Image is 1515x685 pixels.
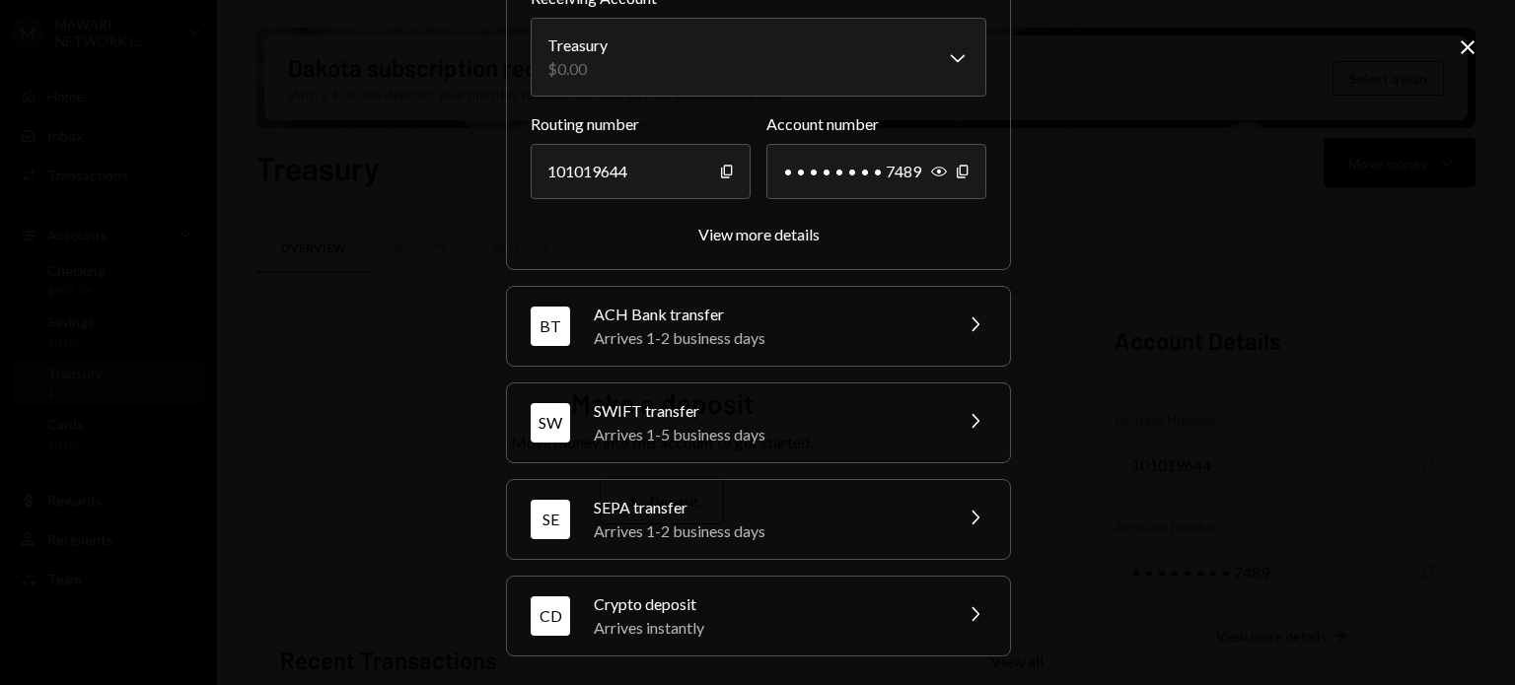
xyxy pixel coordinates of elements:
button: SWSWIFT transferArrives 1-5 business days [507,383,1010,462]
div: 101019644 [531,144,751,199]
button: CDCrypto depositArrives instantly [507,577,1010,655]
button: View more details [698,225,820,245]
div: • • • • • • • • 7489 [766,144,986,199]
div: Crypto deposit [594,592,939,616]
div: SWIFT transfer [594,399,939,423]
button: BTACH Bank transferArrives 1-2 business days [507,287,1010,366]
button: SESEPA transferArrives 1-2 business days [507,480,1010,559]
label: Routing number [531,112,751,136]
div: ACH Bank transfer [594,303,939,326]
label: Account number [766,112,986,136]
div: Arrives 1-2 business days [594,326,939,350]
div: SEPA transfer [594,496,939,519]
div: Arrives 1-5 business days [594,423,939,446]
div: BT [531,307,570,346]
div: CD [531,596,570,636]
div: Arrives instantly [594,616,939,640]
button: Receiving Account [531,18,986,97]
div: View more details [698,225,820,243]
div: Arrives 1-2 business days [594,519,939,543]
div: SW [531,403,570,443]
div: SE [531,500,570,539]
